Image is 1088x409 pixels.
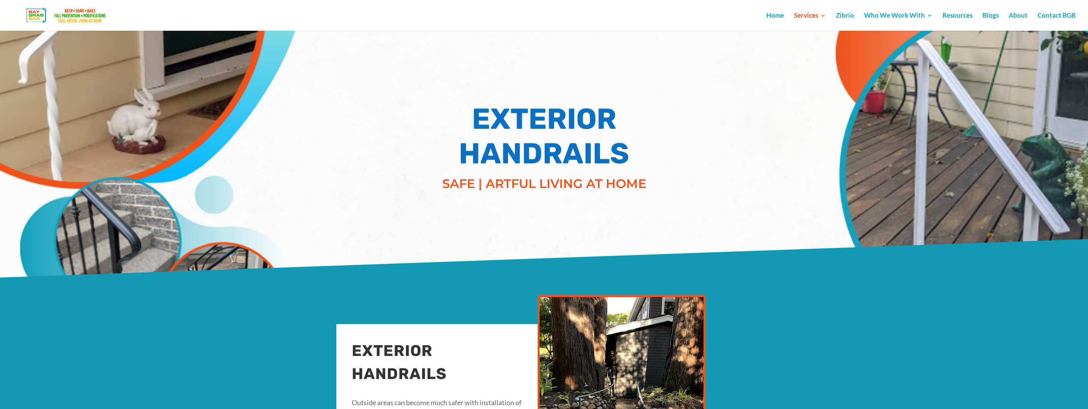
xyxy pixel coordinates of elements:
[943,13,973,31] a: Resources
[983,13,999,31] a: Blogs
[836,13,854,31] a: Zibrio
[429,102,660,175] h1: EXTERIOR HANDRAILS
[13,5,121,25] img: Bay Grab Bar
[794,13,826,31] a: Services
[1009,13,1028,31] a: About
[429,175,660,193] p: SAFE | ARTFUL LIVING AT HOME
[352,339,529,389] h2: EXTERIOR HANDRAILS
[766,13,784,31] a: Home
[864,13,933,31] a: Who We Work With
[1038,13,1076,31] a: Contact BGB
